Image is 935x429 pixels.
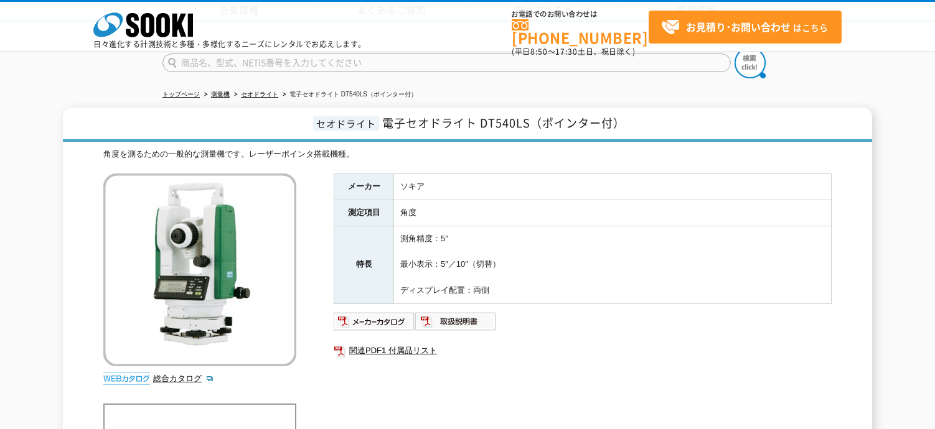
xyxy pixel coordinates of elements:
span: (平日 ～ 土日、祝日除く) [512,46,635,57]
a: [PHONE_NUMBER] [512,19,649,45]
img: 電子セオドライト DT540LS（ポインター付） [103,173,296,366]
a: 測量機 [211,91,230,98]
img: webカタログ [103,372,150,385]
a: セオドライト [241,91,278,98]
div: 角度を測るための一般的な測量機です。レーザーポインタ搭載機種。 [103,148,832,161]
span: セオドライト [313,116,379,131]
td: ソキア [394,174,832,200]
a: 取扱説明書 [415,320,497,329]
img: btn_search.png [735,47,766,78]
a: トップページ [162,91,200,98]
span: 8:50 [530,46,548,57]
strong: お見積り･お問い合わせ [686,19,791,34]
p: 日々進化する計測技術と多種・多様化するニーズにレンタルでお応えします。 [93,40,366,48]
a: メーカーカタログ [334,320,415,329]
input: 商品名、型式、NETIS番号を入力してください [162,53,731,72]
th: 特長 [334,226,394,303]
th: 測定項目 [334,200,394,226]
span: 17:30 [555,46,578,57]
span: はこちら [661,18,828,37]
a: 関連PDF1 付属品リスト [334,343,832,359]
a: お見積り･お問い合わせはこちら [649,11,842,44]
span: 電子セオドライト DT540LS（ポインター付） [382,114,625,131]
td: 測角精度：5″ 最小表示：5″／10″（切替） ディスプレイ配置：両側 [394,226,832,303]
li: 電子セオドライト DT540LS（ポインター付） [280,88,417,101]
img: 取扱説明書 [415,311,497,331]
img: メーカーカタログ [334,311,415,331]
a: 総合カタログ [153,374,214,383]
th: メーカー [334,174,394,200]
td: 角度 [394,200,832,226]
span: お電話でのお問い合わせは [512,11,649,18]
